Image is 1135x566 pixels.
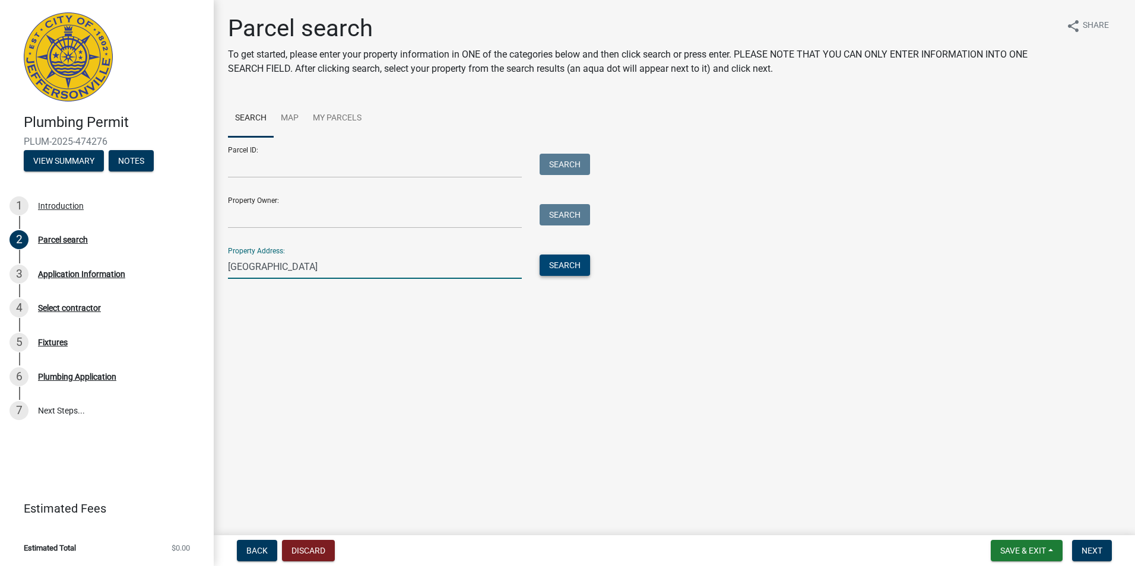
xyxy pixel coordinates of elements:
[228,47,1057,76] p: To get started, please enter your property information in ONE of the categories below and then cl...
[1066,19,1080,33] i: share
[9,265,28,284] div: 3
[1082,546,1102,555] span: Next
[172,544,190,552] span: $0.00
[540,255,590,276] button: Search
[24,150,104,171] button: View Summary
[9,367,28,386] div: 6
[1000,546,1046,555] span: Save & Exit
[38,202,84,210] div: Introduction
[24,12,113,101] img: City of Jeffersonville, Indiana
[228,100,274,138] a: Search
[38,236,88,244] div: Parcel search
[9,230,28,249] div: 2
[540,154,590,175] button: Search
[1057,14,1118,37] button: shareShare
[246,546,268,555] span: Back
[1072,540,1112,561] button: Next
[9,333,28,352] div: 5
[38,338,68,346] div: Fixtures
[991,540,1063,561] button: Save & Exit
[9,298,28,317] div: 4
[274,100,306,138] a: Map
[237,540,277,561] button: Back
[38,373,116,381] div: Plumbing Application
[9,196,28,215] div: 1
[540,204,590,225] button: Search
[24,136,190,147] span: PLUM-2025-474276
[1083,19,1109,33] span: Share
[24,544,76,552] span: Estimated Total
[38,304,101,312] div: Select contractor
[228,14,1057,43] h1: Parcel search
[24,157,104,166] wm-modal-confirm: Summary
[282,540,335,561] button: Discard
[24,114,204,131] h4: Plumbing Permit
[38,270,125,278] div: Application Information
[9,497,195,520] a: Estimated Fees
[9,401,28,420] div: 7
[109,157,154,166] wm-modal-confirm: Notes
[109,150,154,171] button: Notes
[306,100,369,138] a: My Parcels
